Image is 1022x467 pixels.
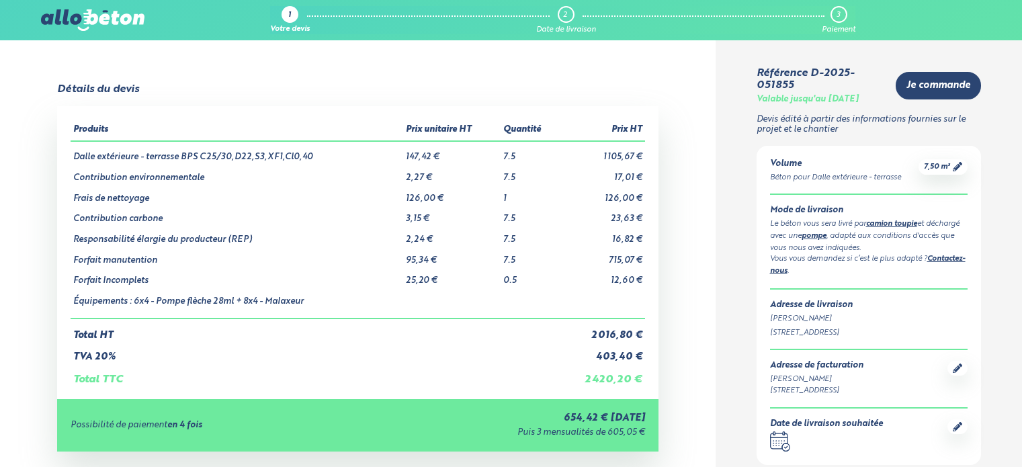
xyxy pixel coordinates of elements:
[167,421,202,429] strong: en 4 fois
[896,72,981,99] a: Je commande
[770,206,968,216] div: Mode de livraison
[770,385,863,396] div: [STREET_ADDRESS]
[71,163,403,183] td: Contribution environnementale
[71,224,403,245] td: Responsabilité élargie du producteur (REP)
[501,224,559,245] td: 7.5
[501,163,559,183] td: 7.5
[71,341,558,363] td: TVA 20%
[770,253,968,278] div: Vous vous demandez si c’est le plus adapté ? .
[71,286,403,319] td: Équipements : 6x4 - Pompe flèche 28ml + 8x4 - Malaxeur
[559,265,645,286] td: 12,60 €
[403,224,500,245] td: 2,24 €
[559,163,645,183] td: 17,01 €
[837,11,840,19] div: 3
[770,218,968,253] div: Le béton vous sera livré par et déchargé avec une , adapté aux conditions d'accès que vous nous a...
[906,80,970,91] span: Je commande
[403,204,500,224] td: 3,15 €
[270,26,310,34] div: Votre devis
[770,374,863,385] div: [PERSON_NAME]
[71,245,403,266] td: Forfait manutention
[757,95,859,105] div: Valable jusqu'au [DATE]
[822,6,855,34] a: 3 Paiement
[559,319,645,341] td: 2 016,80 €
[757,115,982,134] p: Devis édité à partir des informations fournies sur le projet et le chantier
[403,163,500,183] td: 2,27 €
[71,363,558,386] td: Total TTC
[501,204,559,224] td: 7.5
[770,300,968,310] div: Adresse de livraison
[403,120,500,141] th: Prix unitaire HT
[501,245,559,266] td: 7.5
[71,204,403,224] td: Contribution carbone
[403,183,500,204] td: 126,00 €
[536,26,596,34] div: Date de livraison
[559,120,645,141] th: Prix HT
[362,428,645,438] div: Puis 3 mensualités de 605,05 €
[770,172,901,183] div: Béton pour Dalle extérieure - terrasse
[770,361,863,371] div: Adresse de facturation
[501,183,559,204] td: 1
[71,421,362,431] div: Possibilité de paiement
[501,120,559,141] th: Quantité
[866,220,917,228] a: camion toupie
[71,141,403,163] td: Dalle extérieure - terrasse BPS C25/30,D22,S3,XF1,Cl0,40
[770,419,883,429] div: Date de livraison souhaitée
[71,265,403,286] td: Forfait Incomplets
[757,67,886,92] div: Référence D-2025-051855
[559,341,645,363] td: 403,40 €
[403,265,500,286] td: 25,20 €
[288,11,291,20] div: 1
[536,6,596,34] a: 2 Date de livraison
[559,245,645,266] td: 715,07 €
[501,265,559,286] td: 0.5
[559,363,645,386] td: 2 420,20 €
[770,327,968,339] div: [STREET_ADDRESS]
[71,120,403,141] th: Produits
[563,11,567,19] div: 2
[71,183,403,204] td: Frais de nettoyage
[770,159,901,169] div: Volume
[559,183,645,204] td: 126,00 €
[770,313,968,325] div: [PERSON_NAME]
[362,413,645,424] div: 654,42 € [DATE]
[71,319,558,341] td: Total HT
[501,141,559,163] td: 7.5
[822,26,855,34] div: Paiement
[403,141,500,163] td: 147,42 €
[802,232,826,240] a: pompe
[559,204,645,224] td: 23,63 €
[559,141,645,163] td: 1 105,67 €
[57,83,139,95] div: Détails du devis
[270,6,310,34] a: 1 Votre devis
[403,245,500,266] td: 95,34 €
[41,9,144,31] img: allobéton
[559,224,645,245] td: 16,82 €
